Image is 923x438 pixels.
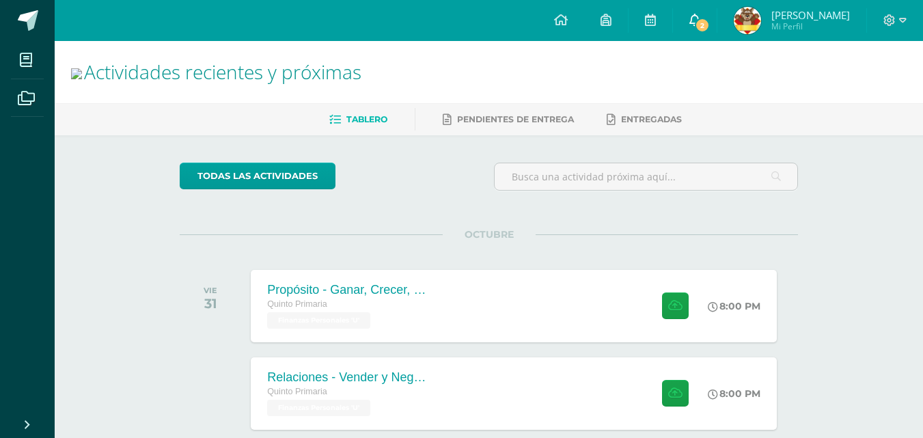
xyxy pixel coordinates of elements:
span: OCTUBRE [443,228,536,241]
img: 55cd4609078b6f5449d0df1f1668bde8.png [734,7,761,34]
div: VIE [204,286,217,295]
span: Finanzas Personales 'U' [267,312,370,329]
span: Mi Perfil [771,20,850,32]
input: Busca una actividad próxima aquí... [495,163,797,190]
a: todas las Actividades [180,163,335,189]
span: Quinto Primaria [267,387,327,396]
span: Entregadas [621,114,682,124]
span: Tablero [346,114,387,124]
img: bow.png [71,68,82,79]
a: Entregadas [607,109,682,131]
span: Quinto Primaria [267,299,327,309]
div: 8:00 PM [708,300,760,312]
div: 31 [204,295,217,312]
span: Pendientes de entrega [457,114,574,124]
div: Propósito - Ganar, Crecer, Compartir [267,283,431,297]
div: Relaciones - Vender y Negociar [267,370,431,385]
a: Tablero [329,109,387,131]
span: Actividades recientes y próximas [84,59,361,85]
span: Finanzas Personales 'U' [267,400,370,416]
span: [PERSON_NAME] [771,8,850,22]
span: 2 [695,18,710,33]
div: 8:00 PM [708,387,760,400]
a: Pendientes de entrega [443,109,574,131]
